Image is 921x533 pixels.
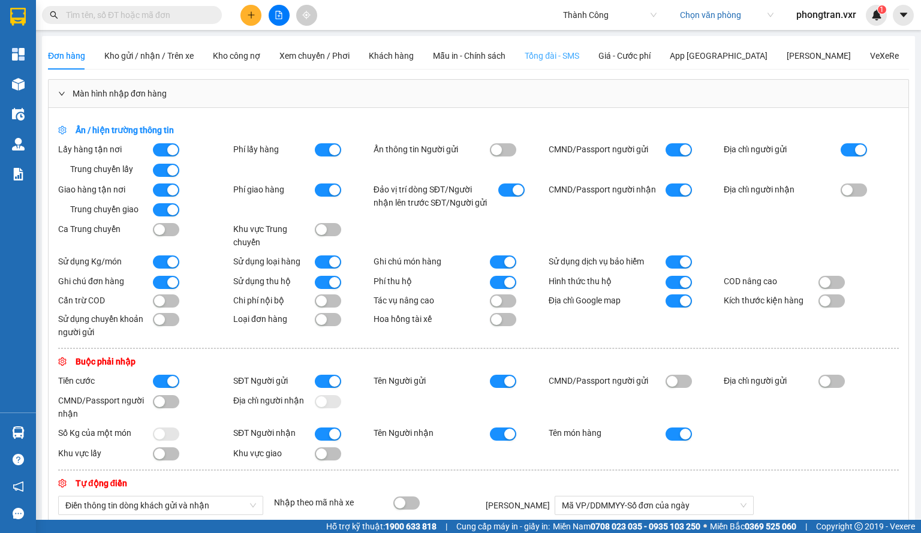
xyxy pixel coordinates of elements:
input: Tìm tên, số ĐT hoặc mã đơn [66,8,207,22]
span: Hỗ trợ kỹ thuật: [326,520,437,533]
img: warehouse-icon [12,78,25,91]
span: | [446,520,447,533]
div: Ghi chú đơn hàng [58,275,153,288]
div: Kho công nợ [213,49,260,62]
div: [PERSON_NAME] [787,49,851,62]
span: 1 [880,5,884,14]
strong: 0369 525 060 [745,522,796,531]
sup: 1 [878,5,886,14]
span: Buộc phải nhập [58,357,136,366]
span: setting [58,357,67,366]
div: CMND/Passport người gửi [549,143,666,156]
span: ⚪️ [703,524,707,529]
div: Sử dụng chuyển khoản người gửi [58,312,153,339]
div: Địa chỉ người nhận [233,394,315,407]
div: Số Kg của một món [58,426,153,439]
span: message [13,508,24,519]
div: Ca Trung chuyển [58,222,153,236]
button: caret-down [893,5,914,26]
strong: 1900 633 818 [385,522,437,531]
span: | [805,520,807,533]
span: Miền Bắc [710,520,796,533]
span: Cung cấp máy in - giấy in: [456,520,550,533]
div: COD nâng cao [724,275,818,288]
span: [PERSON_NAME] [486,501,550,510]
button: aim [296,5,317,26]
div: Địa chỉ người nhận [724,183,841,196]
div: CMND/Passport người gửi [549,374,666,387]
span: Tự động điền [58,478,127,488]
div: Khu vực Trung chuyển [233,222,315,249]
span: file-add [275,11,283,19]
span: Xem chuyến / Phơi [279,51,350,61]
span: plus [247,11,255,19]
div: Lấy hàng tận nơi [58,143,153,156]
div: Địa chỉ Google map [549,294,666,307]
span: Miền Nam [553,520,700,533]
span: Thành Công [563,6,657,24]
img: warehouse-icon [12,108,25,121]
img: solution-icon [12,168,25,180]
button: plus [240,5,261,26]
span: copyright [854,522,863,531]
div: Cấn trừ COD [58,294,153,307]
div: Trung chuyển giao [58,203,153,216]
div: Sử dụng Kg/món [58,255,153,268]
span: notification [13,481,24,492]
span: Mã VP/DDMMYY-Số đơn của ngày [562,496,747,514]
span: question-circle [13,454,24,465]
div: Tên món hàng [549,426,666,439]
div: Ẩn thông tin Người gửi [374,143,490,156]
div: Hình thức thu hộ [549,275,666,288]
span: search [50,11,58,19]
div: Khu vực giao [233,447,315,460]
div: Trung chuyển lấy [58,162,153,176]
span: caret-down [898,10,909,20]
span: setting [58,126,67,134]
div: Địa chỉ người gửi [724,143,841,156]
div: Sử dụng dịch vụ bảo hiểm [549,255,666,268]
div: Giao hàng tận nơi [58,183,153,196]
span: Giá - Cước phí [598,51,651,61]
div: App [GEOGRAPHIC_DATA] [670,49,767,62]
strong: 0708 023 035 - 0935 103 250 [591,522,700,531]
span: Kho gửi / nhận / Trên xe [104,51,194,61]
span: phongtran.vxr [787,7,866,22]
div: Tên Người gửi [374,374,490,387]
span: Đơn hàng [48,51,85,61]
div: Ẩn / hiện trường thông tin [58,124,408,137]
div: Khách hàng [369,49,414,62]
div: Chi phí nội bộ [233,294,315,307]
img: warehouse-icon [12,426,25,439]
div: Sử dụng thu hộ [233,275,315,288]
div: Hoa hồng tài xế [374,312,490,326]
span: setting [58,479,67,487]
div: Kích thước kiện hàng [724,294,818,307]
div: Ghi chú món hàng [374,255,490,268]
span: right [58,90,65,97]
div: Sử dụng loại hàng [233,255,315,268]
div: Tác vụ nâng cao [374,294,490,307]
img: dashboard-icon [12,48,25,61]
div: CMND/Passport người nhận [58,394,153,420]
div: VeXeRe [870,49,899,62]
div: Màn hình nhập đơn hàng [49,80,908,107]
div: Nhập theo mã nhà xe [270,496,390,509]
div: Phí lấy hàng [233,143,315,156]
div: CMND/Passport người nhận [549,183,666,196]
span: Tổng đài - SMS [525,51,579,61]
div: Tên Người nhận [374,426,490,439]
span: Điền thông tin dòng khách gửi và nhận [65,496,256,514]
span: aim [302,11,311,19]
button: file-add [269,5,290,26]
div: SĐT Người nhận [233,426,315,439]
div: Phí giao hàng [233,183,315,196]
div: Tiền cước [58,374,153,387]
div: Khu vực lấy [58,447,153,460]
span: Mẫu in - Chính sách [433,51,505,61]
div: SĐT Người gửi [233,374,315,387]
div: Địa chỉ người gửi [724,374,818,387]
div: Phí thu hộ [374,275,490,288]
div: Loại đơn hàng [233,312,315,326]
img: logo-vxr [10,8,26,26]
